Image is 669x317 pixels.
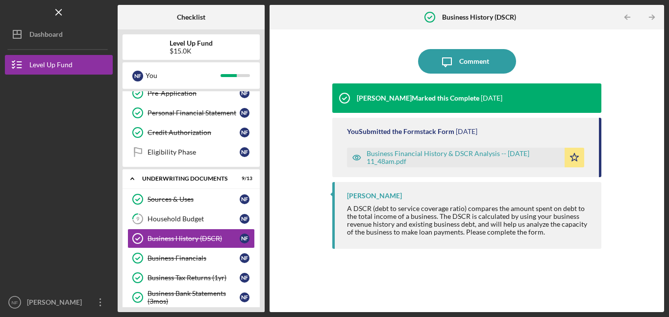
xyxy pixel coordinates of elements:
[5,25,113,44] button: Dashboard
[170,47,213,55] div: $15.0K
[148,109,240,117] div: Personal Financial Statement
[127,268,255,288] a: Business Tax Returns (1yr)NF
[481,94,502,102] time: 2025-08-12 12:39
[25,292,88,315] div: [PERSON_NAME]
[29,55,73,77] div: Level Up Fund
[132,71,143,81] div: N F
[442,13,516,21] b: Business History (DSCR)
[367,150,560,165] div: Business Financial History & DSCR Analysis -- [DATE] 11_48am.pdf
[148,290,240,305] div: Business Bank Statements (3mos)
[240,88,249,98] div: N F
[148,129,240,136] div: Credit Authorization
[418,49,516,74] button: Comment
[127,123,255,142] a: Credit AuthorizationNF
[5,292,113,312] button: NF[PERSON_NAME]
[127,142,255,162] a: Eligibility PhaseNF
[148,215,240,223] div: Household Budget
[240,128,249,137] div: N F
[127,248,255,268] a: Business FinancialsNF
[456,128,477,135] time: 2025-08-02 15:49
[240,108,249,118] div: N F
[240,234,249,243] div: N F
[148,195,240,203] div: Sources & Uses
[127,288,255,307] a: Business Bank Statements (3mos)NF
[347,192,402,200] div: [PERSON_NAME]
[240,214,249,224] div: N F
[240,147,249,157] div: N F
[142,176,228,182] div: Underwriting Documents
[5,55,113,75] button: Level Up Fund
[240,292,249,302] div: N F
[459,49,489,74] div: Comment
[146,67,221,84] div: You
[148,274,240,282] div: Business Tax Returns (1yr)
[357,94,479,102] div: [PERSON_NAME] Marked this Complete
[240,194,249,204] div: N F
[127,229,255,248] a: Business History (DSCR)NF
[29,25,63,47] div: Dashboard
[347,205,592,236] div: A DSCR (debt to service coverage ratio) compares the amount spent on debt to the total income of ...
[127,103,255,123] a: Personal Financial StatementNF
[127,189,255,209] a: Sources & UsesNF
[12,300,18,305] text: NF
[136,216,140,222] tspan: 9
[148,235,240,242] div: Business History (DSCR)
[127,83,255,103] a: Pre-ApplicationNF
[148,254,240,262] div: Business Financials
[148,89,240,97] div: Pre-Application
[240,273,249,283] div: N F
[235,176,252,182] div: 9 / 13
[347,128,454,135] div: You Submitted the Formstack Form
[177,13,205,21] b: Checklist
[240,253,249,263] div: N F
[347,148,585,167] button: Business Financial History & DSCR Analysis -- [DATE] 11_48am.pdf
[170,39,213,47] b: Level Up Fund
[127,209,255,229] a: 9Household BudgetNF
[148,148,240,156] div: Eligibility Phase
